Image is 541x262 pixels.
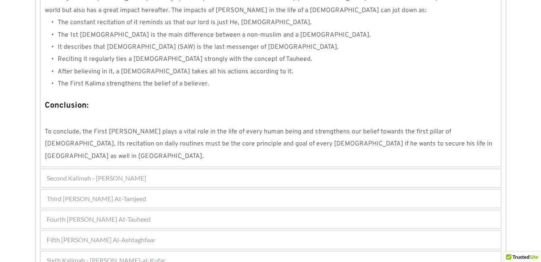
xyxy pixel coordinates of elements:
[47,235,155,245] span: Fifth [PERSON_NAME] Al-Ashtaghfaar
[58,68,293,76] span: After believing in it, a [DEMOGRAPHIC_DATA] takes all his actions according to it.
[47,194,146,204] span: Third [PERSON_NAME] At-Tamjeed
[47,214,151,224] span: Fourth [PERSON_NAME] At-Tauheed
[45,100,89,111] strong: Conclusion:
[58,80,209,88] span: The First Kalima strengthens the belief of a believer.
[58,43,339,51] span: It describes that [DEMOGRAPHIC_DATA] (SAW) is the last messenger of [DEMOGRAPHIC_DATA].
[58,19,312,27] span: The constant recitation of it reminds us that our lord is just He, [DEMOGRAPHIC_DATA].
[47,173,146,183] span: Second Kalimah - [PERSON_NAME]
[45,128,494,160] span: To conclude, the First [PERSON_NAME] plays a vital role in the life of every human being and stre...
[58,55,312,63] span: Reciting it regularly ties a [DEMOGRAPHIC_DATA] strongly with the concept of Tauheed.
[58,31,371,39] span: The 1st [DEMOGRAPHIC_DATA] is the main difference between a non-muslim and a [DEMOGRAPHIC_DATA].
